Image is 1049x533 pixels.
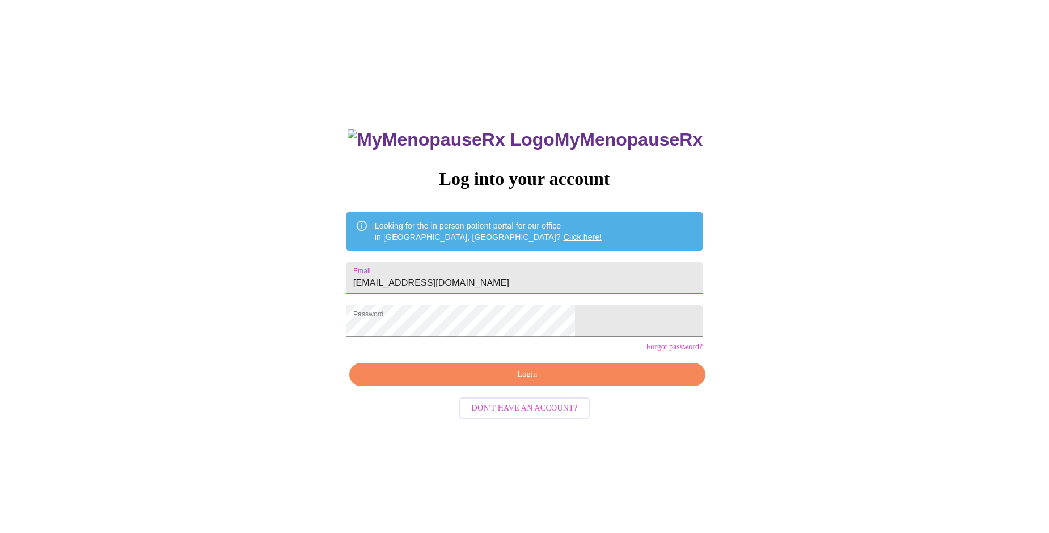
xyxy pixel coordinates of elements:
[348,129,554,150] img: MyMenopauseRx Logo
[646,342,703,352] a: Forgot password?
[348,129,703,150] h3: MyMenopauseRx
[349,363,705,386] button: Login
[362,367,692,382] span: Login
[564,232,602,242] a: Click here!
[456,402,593,412] a: Don't have an account?
[472,401,578,416] span: Don't have an account?
[346,168,703,189] h3: Log into your account
[375,215,602,247] div: Looking for the in person patient portal for our office in [GEOGRAPHIC_DATA], [GEOGRAPHIC_DATA]?
[459,397,590,420] button: Don't have an account?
